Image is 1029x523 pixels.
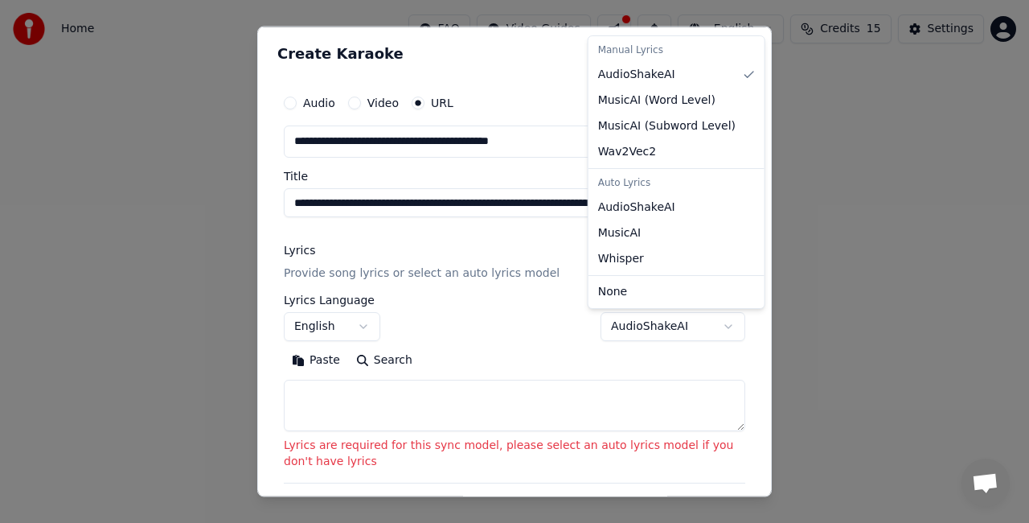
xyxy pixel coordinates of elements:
button: Search [348,347,420,373]
span: Whisper [598,251,644,267]
p: Provide song lyrics or select an auto lyrics model [284,265,560,281]
span: MusicAI ( Subword Level ) [598,118,736,134]
div: Lyrics [284,243,315,259]
span: AudioShakeAI [598,200,675,216]
label: Lyrics Language [284,294,380,305]
button: Paste [284,347,348,373]
p: Lyrics are required for this sync model, please select an auto lyrics model if you don't have lyrics [284,437,745,469]
span: AudioShakeAI [598,67,675,83]
label: URL [431,97,453,109]
span: MusicAI [598,225,642,241]
div: Manual Lyrics [592,39,761,62]
label: Title [284,171,745,182]
div: Auto Lyrics [592,172,761,195]
span: MusicAI ( Word Level ) [598,93,715,109]
span: None [598,284,628,300]
h2: Create Karaoke [277,47,752,61]
span: Wav2Vec2 [598,144,656,160]
label: Audio [303,97,335,109]
label: Video [367,97,399,109]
